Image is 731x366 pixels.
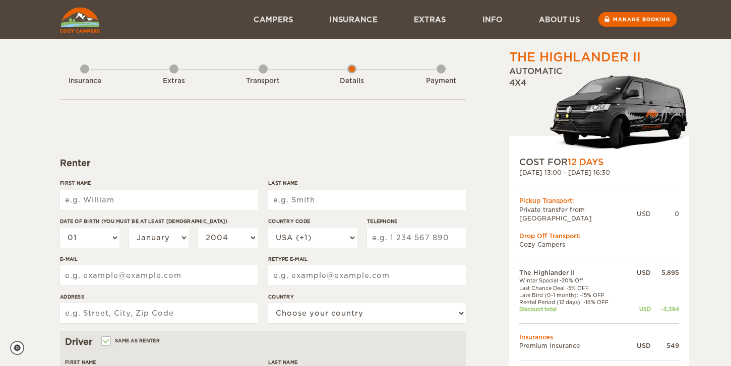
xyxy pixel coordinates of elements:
img: stor-langur-223.png [550,69,689,156]
img: Cozy Campers [60,8,100,33]
div: [DATE] 13:00 - [DATE] 16:30 [519,168,679,177]
div: The Highlander II [509,49,641,66]
div: 5,895 [651,268,679,277]
td: Insurances [519,333,679,341]
div: Automatic 4x4 [509,66,689,156]
input: e.g. 1 234 567 890 [367,228,466,248]
input: Same as renter [102,339,109,345]
div: -3,394 [651,306,679,313]
input: e.g. William [60,190,258,210]
div: Drop Off Transport: [519,232,679,240]
label: Last Name [268,358,461,366]
label: Country [268,293,466,301]
div: Insurance [57,77,112,86]
span: 12 Days [568,157,603,167]
label: First Name [60,179,258,187]
label: Address [60,293,258,301]
div: USD [628,306,651,313]
td: Cozy Campers [519,240,679,249]
label: Retype E-mail [268,255,466,263]
div: Pickup Transport: [519,196,679,205]
div: USD [637,209,651,218]
div: 549 [651,341,679,350]
input: e.g. Street, City, Zip Code [60,303,258,323]
td: The Highlander II [519,268,628,277]
div: 0 [651,209,679,218]
div: Details [324,77,380,86]
div: COST FOR [519,156,679,168]
div: USD [628,341,651,350]
td: Winter Special -20% Off [519,277,628,284]
td: Discount total [519,306,628,313]
label: E-mail [60,255,258,263]
label: Same as renter [102,336,160,345]
td: Rental Period (12 days): -18% OFF [519,299,628,306]
label: Country Code [268,217,357,225]
div: Renter [60,157,466,169]
label: First Name [65,358,258,366]
a: Manage booking [598,12,677,27]
td: Last Chance Deal -5% OFF [519,284,628,291]
td: Premium Insurance [519,341,628,350]
label: Telephone [367,217,466,225]
div: Extras [146,77,202,86]
input: e.g. Smith [268,190,466,210]
label: Last Name [268,179,466,187]
td: Private transfer from [GEOGRAPHIC_DATA] [519,205,637,223]
input: e.g. example@example.com [268,265,466,285]
div: Transport [235,77,291,86]
div: USD [628,268,651,277]
a: Cookie settings [10,341,31,355]
td: Late Bird (0-1 month): -15% OFF [519,291,628,299]
label: Date of birth (You must be at least [DEMOGRAPHIC_DATA]) [60,217,258,225]
input: e.g. example@example.com [60,265,258,285]
div: Driver [65,336,461,348]
div: Payment [413,77,469,86]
